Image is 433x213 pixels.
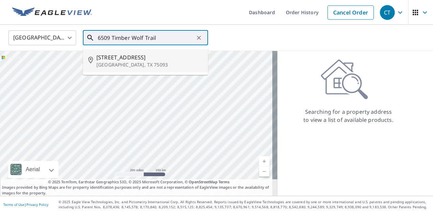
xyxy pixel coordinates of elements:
p: © 2025 Eagle View Technologies, Inc. and Pictometry International Corp. All Rights Reserved. Repo... [59,199,430,210]
p: Searching for a property address to view a list of available products. [303,108,394,124]
button: Clear [194,33,204,43]
a: Cancel Order [327,5,374,20]
div: CT [380,5,395,20]
div: Aerial [8,161,59,178]
p: [GEOGRAPHIC_DATA], TX 75093 [96,61,203,68]
a: Terms [219,179,230,184]
span: © 2025 TomTom, Earthstar Geographics SIO, © 2025 Microsoft Corporation, © [48,179,230,185]
a: OpenStreetMap [189,179,217,184]
span: [STREET_ADDRESS] [96,53,203,61]
a: Terms of Use [3,202,24,207]
div: [GEOGRAPHIC_DATA] [8,28,76,47]
div: Aerial [24,161,42,178]
img: EV Logo [12,7,92,18]
a: Current Level 5, Zoom In [259,156,269,166]
a: Privacy Policy [26,202,48,207]
input: Search by address or latitude-longitude [98,28,194,47]
a: Current Level 5, Zoom Out [259,166,269,177]
p: | [3,203,48,207]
